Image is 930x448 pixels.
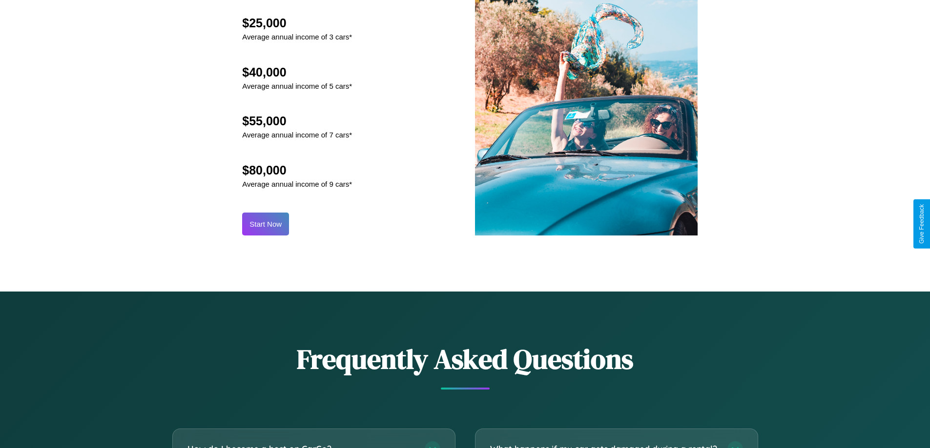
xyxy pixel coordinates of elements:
[242,213,289,235] button: Start Now
[242,30,352,43] p: Average annual income of 3 cars*
[242,163,352,177] h2: $80,000
[242,79,352,93] p: Average annual income of 5 cars*
[242,177,352,191] p: Average annual income of 9 cars*
[242,16,352,30] h2: $25,000
[242,65,352,79] h2: $40,000
[242,114,352,128] h2: $55,000
[918,204,925,244] div: Give Feedback
[242,128,352,141] p: Average annual income of 7 cars*
[172,340,758,378] h2: Frequently Asked Questions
